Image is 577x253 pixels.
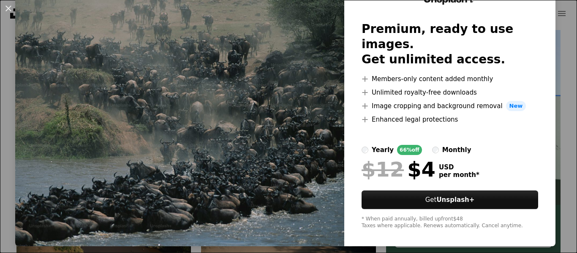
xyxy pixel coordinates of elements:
input: yearly66%off [362,147,368,153]
h2: Premium, ready to use images. Get unlimited access. [362,22,538,67]
li: Unlimited royalty-free downloads [362,87,538,98]
div: yearly [372,145,394,155]
li: Members-only content added monthly [362,74,538,84]
span: New [506,101,526,111]
span: $12 [362,158,404,180]
span: USD [439,163,479,171]
li: Enhanced legal protections [362,114,538,125]
div: monthly [442,145,471,155]
button: GetUnsplash+ [362,190,538,209]
div: * When paid annually, billed upfront $48 Taxes where applicable. Renews automatically. Cancel any... [362,216,538,229]
div: $4 [362,158,435,180]
strong: Unsplash+ [436,196,474,204]
div: 66% off [397,145,422,155]
span: per month * [439,171,479,179]
input: monthly [432,147,439,153]
li: Image cropping and background removal [362,101,538,111]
